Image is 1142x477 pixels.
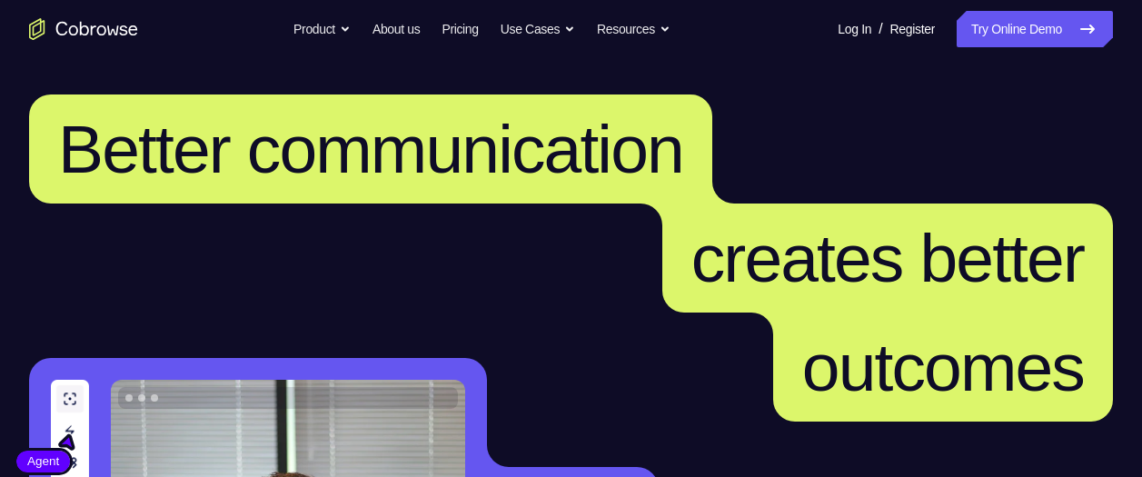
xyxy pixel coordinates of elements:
span: creates better [691,220,1084,296]
span: / [879,18,882,40]
a: About us [372,11,420,47]
span: Agent [16,452,70,471]
a: Try Online Demo [957,11,1113,47]
a: Log In [838,11,871,47]
a: Register [890,11,935,47]
button: Resources [597,11,670,47]
span: Better communication [58,111,683,187]
a: Go to the home page [29,18,138,40]
a: Pricing [442,11,478,47]
span: outcomes [802,329,1084,405]
button: Use Cases [501,11,575,47]
button: Product [293,11,351,47]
